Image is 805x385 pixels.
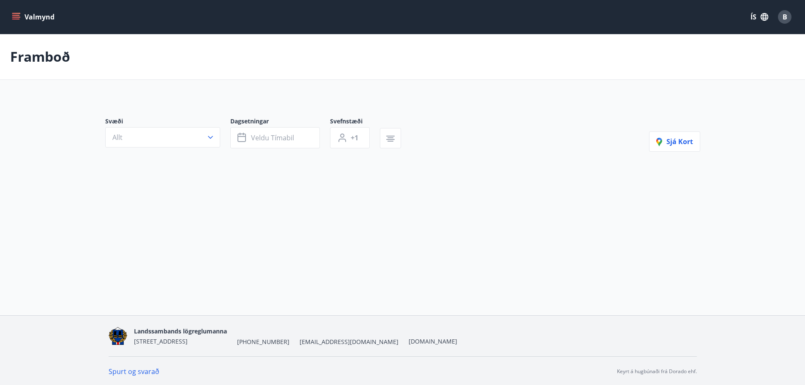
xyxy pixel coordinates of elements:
span: Svæði [105,117,230,127]
span: Veldu tímabil [251,133,294,142]
button: Allt [105,127,220,147]
span: Svefnstæði [330,117,380,127]
span: Sjá kort [656,137,693,146]
span: Landssambands lögreglumanna [134,327,227,335]
p: Framboð [10,47,70,66]
button: ÍS [746,9,773,25]
button: menu [10,9,58,25]
span: Allt [112,133,123,142]
button: B [775,7,795,27]
button: Sjá kort [649,131,700,152]
span: [EMAIL_ADDRESS][DOMAIN_NAME] [300,338,398,346]
button: +1 [330,127,370,148]
a: Spurt og svarað [109,367,159,376]
span: [PHONE_NUMBER] [237,338,289,346]
span: B [783,12,787,22]
span: Dagsetningar [230,117,330,127]
img: 1cqKbADZNYZ4wXUG0EC2JmCwhQh0Y6EN22Kw4FTY.png [109,327,128,345]
button: Veldu tímabil [230,127,320,148]
span: [STREET_ADDRESS] [134,337,188,345]
a: [DOMAIN_NAME] [409,337,457,345]
p: Keyrt á hugbúnaði frá Dorado ehf. [617,368,697,375]
span: +1 [351,133,358,142]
